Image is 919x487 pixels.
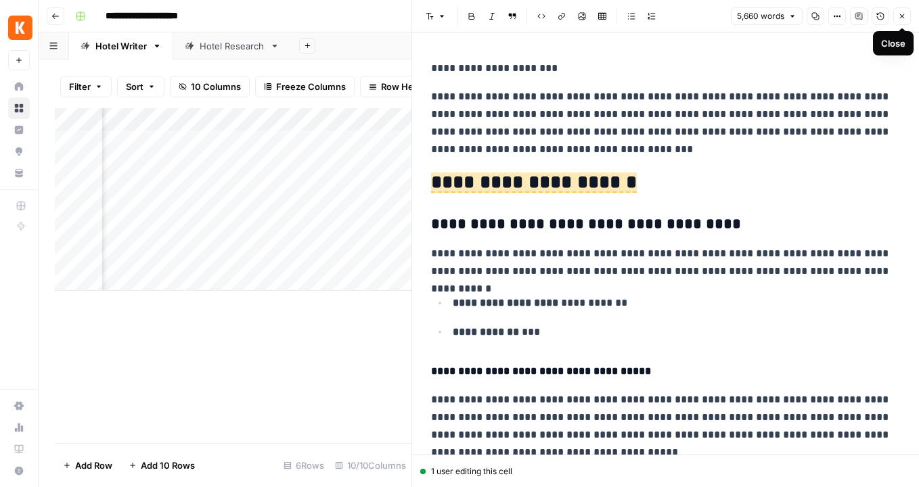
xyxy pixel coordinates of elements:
a: Your Data [8,162,30,184]
a: Opportunities [8,141,30,162]
button: 10 Columns [170,76,250,97]
span: Add Row [75,459,112,472]
div: Hotel Research [200,39,265,53]
img: Kayak Logo [8,16,32,40]
a: Home [8,76,30,97]
button: Freeze Columns [255,76,355,97]
span: Row Height [381,80,430,93]
div: Hotel Writer [95,39,147,53]
div: 6 Rows [278,455,330,476]
button: Help + Support [8,460,30,482]
span: Filter [69,80,91,93]
button: Add 10 Rows [120,455,203,476]
button: Add Row [55,455,120,476]
button: Row Height [360,76,439,97]
div: Close [881,37,905,50]
a: Learning Hub [8,438,30,460]
a: Hotel Writer [69,32,173,60]
div: 1 user editing this cell [420,465,911,478]
a: Browse [8,97,30,119]
button: Sort [117,76,164,97]
div: 10/10 Columns [330,455,411,476]
span: 10 Columns [191,80,241,93]
a: Usage [8,417,30,438]
span: Sort [126,80,143,93]
a: Insights [8,119,30,141]
span: Add 10 Rows [141,459,195,472]
span: Freeze Columns [276,80,346,93]
a: Hotel Research [173,32,291,60]
button: Filter [60,76,112,97]
button: Workspace: Kayak [8,11,30,45]
button: 5,660 words [731,7,803,25]
span: 5,660 words [737,10,784,22]
a: Settings [8,395,30,417]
